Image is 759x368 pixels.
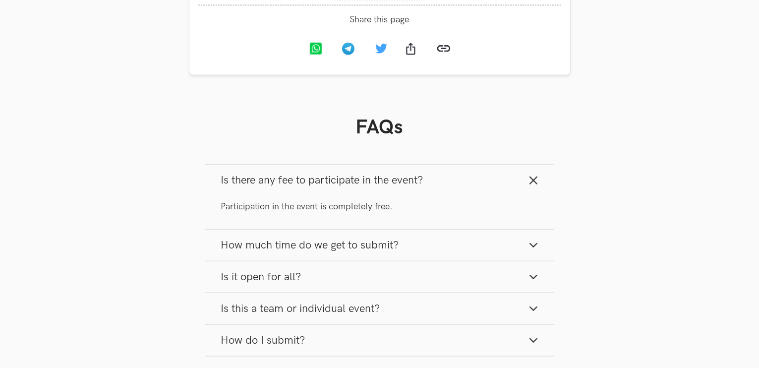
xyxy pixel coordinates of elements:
button: Is there any fee to participate in the event? [205,165,554,196]
button: Is this a team or individual event? [205,293,554,324]
span: Share this page [198,14,561,25]
span: Is it open for all? [221,270,301,284]
a: Share [396,35,429,65]
button: How much time do we get to submit? [205,230,554,261]
button: How do I submit? [205,325,554,356]
img: Telegram [342,43,354,55]
span: Is this a team or individual event? [221,302,380,315]
span: Is there any fee to participate in the event? [221,174,423,187]
a: Copy link [429,34,459,66]
button: Is it open for all? [205,261,554,293]
h1: FAQs [205,116,554,139]
div: Is there any fee to participate in the event? [205,196,554,229]
span: How do I submit? [221,334,305,347]
a: Whatsapp [301,35,334,65]
span: How much time do we get to submit? [221,239,399,252]
img: Share [406,43,415,55]
a: Telegram [334,35,366,65]
p: Participation in the event is completely free. [221,200,538,213]
img: Whatsapp [309,43,322,55]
